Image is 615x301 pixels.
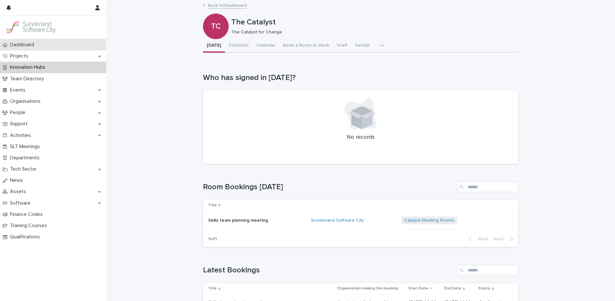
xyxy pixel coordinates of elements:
[203,266,454,275] h1: Latest Bookings
[203,39,225,53] button: [DATE]
[203,211,518,230] tr: Skills team planning meetingSkills team planning meeting Sunderland Software City Catalyst Meetin...
[457,182,518,192] input: Search
[7,223,52,229] p: Training Courses
[7,42,39,48] p: Dashboard
[404,218,454,223] a: Catalyst Meeting Rooms
[7,177,28,183] p: News
[493,237,508,241] span: Next
[231,30,513,35] p: The Catalyst for Change
[444,285,461,292] p: End Date
[478,285,491,292] p: Status
[208,202,217,209] p: Title
[5,21,57,34] img: Kay6KQejSz2FjblR6DWv
[7,234,45,240] p: Qualifications
[231,18,516,27] p: The Catalyst
[408,285,428,292] p: Start Date
[225,39,252,53] button: Statistics
[203,231,222,247] p: 1 of 1
[7,110,31,116] p: People
[491,236,518,242] button: Next
[208,285,217,292] p: Title
[208,217,269,223] p: Skills team planning meeting
[208,1,247,9] a: Back toDashboard
[7,166,42,172] p: Tech Sector
[7,87,31,93] p: Events
[7,64,50,70] p: Innovation Hubs
[7,211,48,217] p: Finance Codes
[279,39,333,53] button: Book a Room or Desk
[311,218,364,223] a: Sunderland Software City
[474,237,488,241] span: Back
[7,189,31,195] p: Assets
[7,132,36,138] p: Activities
[333,39,351,53] button: Staff
[337,285,398,292] p: Organisation making the booking
[457,265,518,275] input: Search
[7,155,45,161] p: Departments
[464,236,491,242] button: Back
[211,134,510,141] p: No records
[7,144,45,150] p: SLT Meetings
[7,53,33,59] p: Projects
[7,121,33,127] p: Support
[203,182,454,192] h1: Room Bookings [DATE]
[252,39,279,53] button: Calendar
[7,200,36,206] p: Software
[351,39,374,53] button: Details
[7,98,46,104] p: Organisations
[7,76,49,82] p: Team Directory
[203,73,518,83] h1: Who has signed in [DATE]?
